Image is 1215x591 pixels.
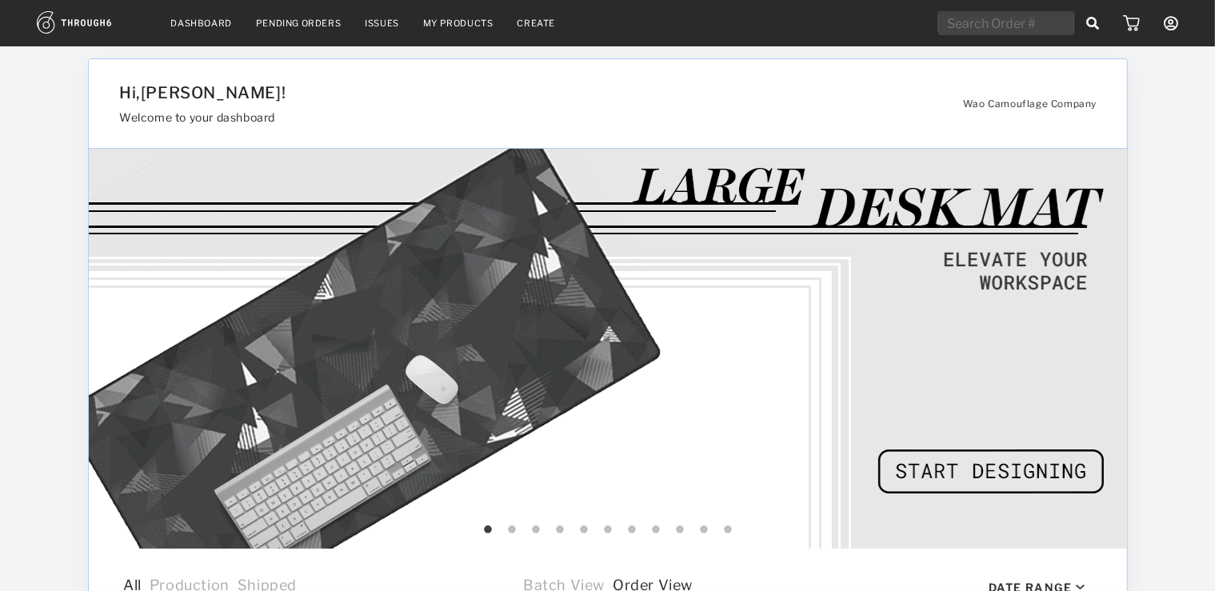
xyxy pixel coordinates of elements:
[552,522,568,538] button: 4
[119,110,932,124] h3: Welcome to your dashboard
[696,522,712,538] button: 10
[648,522,664,538] button: 8
[171,18,232,29] a: Dashboard
[518,18,556,29] a: Create
[600,522,616,538] button: 6
[576,522,592,538] button: 5
[938,11,1074,35] input: Search Order #
[37,11,147,34] img: logo.1c10ca64.svg
[672,522,688,538] button: 9
[89,149,1127,549] img: 68b8b232-0003-4352-b7e2-3a53cc3ac4a2.gif
[480,522,496,538] button: 1
[365,18,399,29] a: Issues
[423,18,494,29] a: My Products
[119,83,932,102] h1: Hi, [PERSON_NAME] !
[528,522,544,538] button: 3
[720,522,736,538] button: 11
[624,522,640,538] button: 7
[962,98,1096,110] span: Wao Camouflage Company
[504,522,520,538] button: 2
[256,18,341,29] a: Pending Orders
[1123,15,1140,31] img: icon_cart.dab5cea1.svg
[1076,585,1085,590] img: icon_caret_down_black.69fb8af9.svg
